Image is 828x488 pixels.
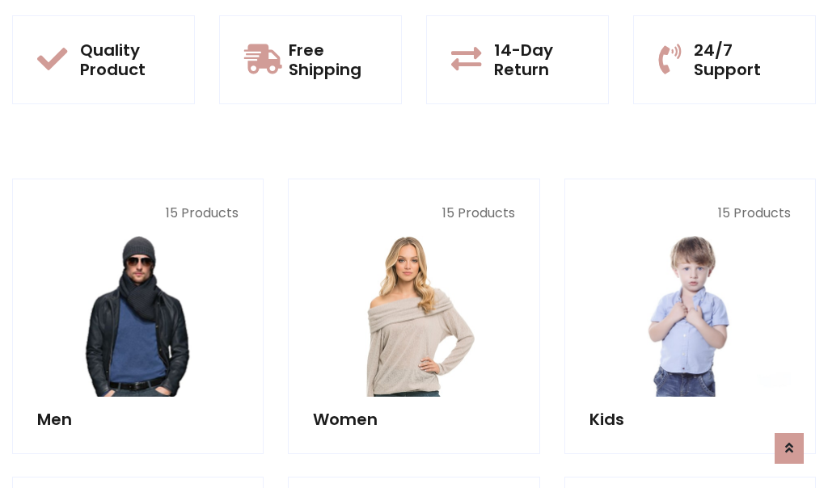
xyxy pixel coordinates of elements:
h5: Free Shipping [289,40,377,79]
h5: Kids [589,410,791,429]
p: 15 Products [589,204,791,223]
p: 15 Products [313,204,514,223]
p: 15 Products [37,204,239,223]
h5: 14-Day Return [494,40,584,79]
h5: Men [37,410,239,429]
h5: 24/7 Support [694,40,791,79]
h5: Quality Product [80,40,170,79]
h5: Women [313,410,514,429]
